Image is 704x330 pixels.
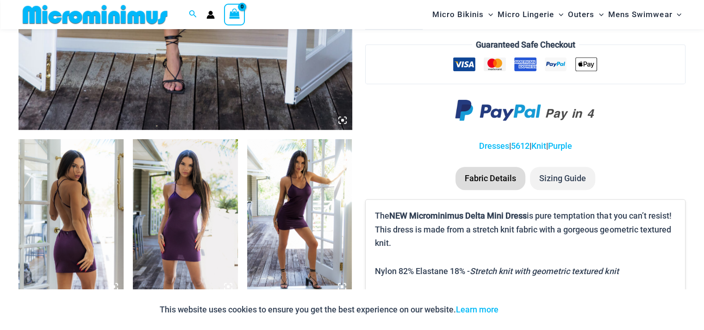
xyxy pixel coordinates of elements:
[160,303,498,317] p: This website uses cookies to ensure you get the best experience on our website.
[498,3,554,26] span: Micro Lingerie
[206,11,215,19] a: Account icon link
[568,3,594,26] span: Outers
[505,299,545,321] button: Accept
[472,38,579,52] legend: Guaranteed Safe Checkout
[606,3,684,26] a: Mens SwimwearMenu ToggleMenu Toggle
[189,9,197,20] a: Search icon link
[432,3,484,26] span: Micro Bikinis
[479,141,509,151] a: Dresses
[19,139,124,296] img: Delta Purple 5612 Dress
[430,3,495,26] a: Micro BikinisMenu ToggleMenu Toggle
[554,3,563,26] span: Menu Toggle
[672,3,681,26] span: Menu Toggle
[375,264,676,278] p: Nylon 82% Elastane 18% -
[224,4,245,25] a: View Shopping Cart, empty
[566,3,606,26] a: OutersMenu ToggleMenu Toggle
[531,141,546,151] a: Knit
[365,139,685,153] p: | | |
[530,167,595,190] li: Sizing Guide
[247,139,352,296] img: Delta Purple 5612 Dress
[470,266,618,276] i: Stretch knit with geometric textured knit
[429,1,685,28] nav: Site Navigation
[375,209,676,250] p: The is pure temptation that you can’t resist! This dress is made from a stretch knit fabric with ...
[511,141,530,151] a: 5612
[495,3,566,26] a: Micro LingerieMenu ToggleMenu Toggle
[608,3,672,26] span: Mens Swimwear
[389,211,527,220] b: NEW Microminimus Delta Mini Dress
[19,4,171,25] img: MM SHOP LOGO FLAT
[594,3,604,26] span: Menu Toggle
[455,167,525,190] li: Fabric Details
[484,3,493,26] span: Menu Toggle
[456,305,498,314] a: Learn more
[133,139,238,296] img: Delta Purple 5612 Dress
[548,141,572,151] a: Purple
